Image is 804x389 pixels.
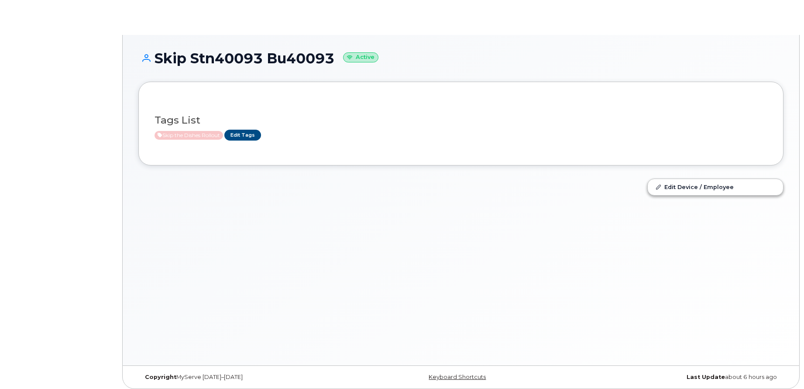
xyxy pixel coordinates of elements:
[145,374,176,380] strong: Copyright
[429,374,486,380] a: Keyboard Shortcuts
[155,131,223,140] span: Active
[343,52,378,62] small: Active
[155,115,767,126] h3: Tags List
[687,374,725,380] strong: Last Update
[138,51,783,66] h1: Skip Stn40093 Bu40093
[568,374,783,381] div: about 6 hours ago
[648,179,783,195] a: Edit Device / Employee
[224,130,261,141] a: Edit Tags
[138,374,354,381] div: MyServe [DATE]–[DATE]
